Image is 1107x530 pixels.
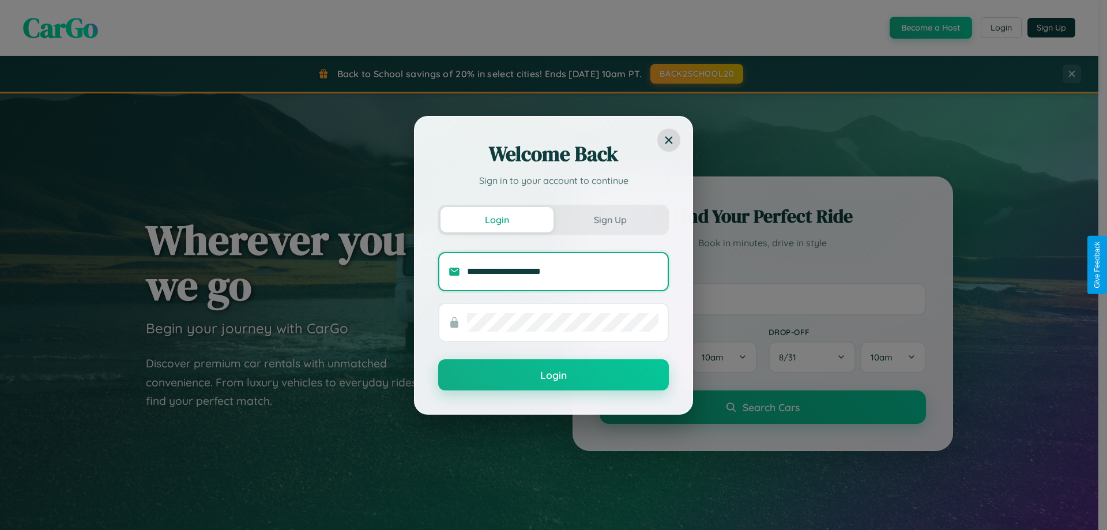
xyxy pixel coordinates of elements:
[440,207,553,232] button: Login
[1093,242,1101,288] div: Give Feedback
[438,174,669,187] p: Sign in to your account to continue
[438,359,669,390] button: Login
[553,207,667,232] button: Sign Up
[438,140,669,168] h2: Welcome Back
